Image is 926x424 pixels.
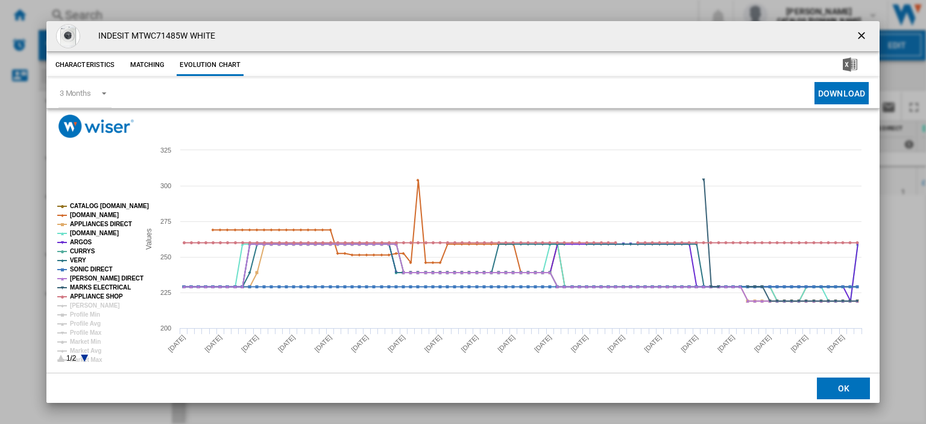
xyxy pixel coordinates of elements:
tspan: [DATE] [166,334,186,353]
tspan: CURRYS [70,248,95,255]
md-dialog: Product popup [46,21,880,403]
tspan: 225 [160,289,171,296]
tspan: 325 [160,147,171,154]
tspan: [DATE] [679,334,699,353]
tspan: SONIC DIRECT [70,266,112,273]
button: getI18NText('BUTTONS.CLOSE_DIALOG') [851,24,875,48]
img: mtwc71485wuk.png [56,24,80,48]
button: OK [817,377,870,399]
tspan: [DATE] [277,334,297,353]
tspan: [DATE] [533,334,553,353]
tspan: [DATE] [386,334,406,353]
tspan: APPLIANCES DIRECT [70,221,132,227]
tspan: Profile Min [70,311,100,318]
img: excel-24x24.png [843,57,857,72]
tspan: CATALOG [DOMAIN_NAME] [70,203,149,209]
tspan: Values [144,229,153,250]
button: Matching [121,54,174,76]
tspan: [DATE] [423,334,443,353]
ng-md-icon: getI18NText('BUTTONS.CLOSE_DIALOG') [855,30,870,44]
tspan: [PERSON_NAME] [70,302,120,309]
tspan: [DATE] [643,334,663,353]
tspan: Profile Max [70,329,102,336]
tspan: [PERSON_NAME] DIRECT [70,275,143,282]
img: logo_wiser_300x94.png [58,115,134,138]
h4: INDESIT MTWC71485W WHITE [92,30,215,42]
tspan: [DATE] [716,334,736,353]
tspan: 275 [160,218,171,225]
tspan: [DATE] [496,334,516,353]
tspan: Market Min [70,338,101,345]
tspan: APPLIANCE SHOP [70,293,123,300]
button: Download [814,82,869,104]
text: 1/2 [66,354,77,362]
button: Characteristics [52,54,118,76]
tspan: MARKS ELECTRICAL [70,284,131,291]
tspan: [DOMAIN_NAME] [70,212,119,218]
tspan: 200 [160,324,171,332]
tspan: Market Avg [70,347,101,354]
tspan: [DATE] [240,334,260,353]
tspan: ARGOS [70,239,92,245]
tspan: [DATE] [752,334,772,353]
tspan: 300 [160,182,171,189]
tspan: [DOMAIN_NAME] [70,230,119,236]
tspan: 250 [160,253,171,261]
tspan: [DATE] [313,334,333,353]
button: Evolution chart [177,54,244,76]
tspan: Profile Avg [70,320,101,327]
div: 3 Months [60,89,91,98]
tspan: Market Max [70,356,102,363]
button: Download in Excel [824,54,877,76]
tspan: [DATE] [350,334,370,353]
tspan: [DATE] [606,334,626,353]
tspan: [DATE] [459,334,479,353]
tspan: [DATE] [203,334,223,353]
tspan: VERY [70,257,86,264]
tspan: [DATE] [570,334,590,353]
tspan: [DATE] [826,334,846,353]
tspan: [DATE] [789,334,809,353]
